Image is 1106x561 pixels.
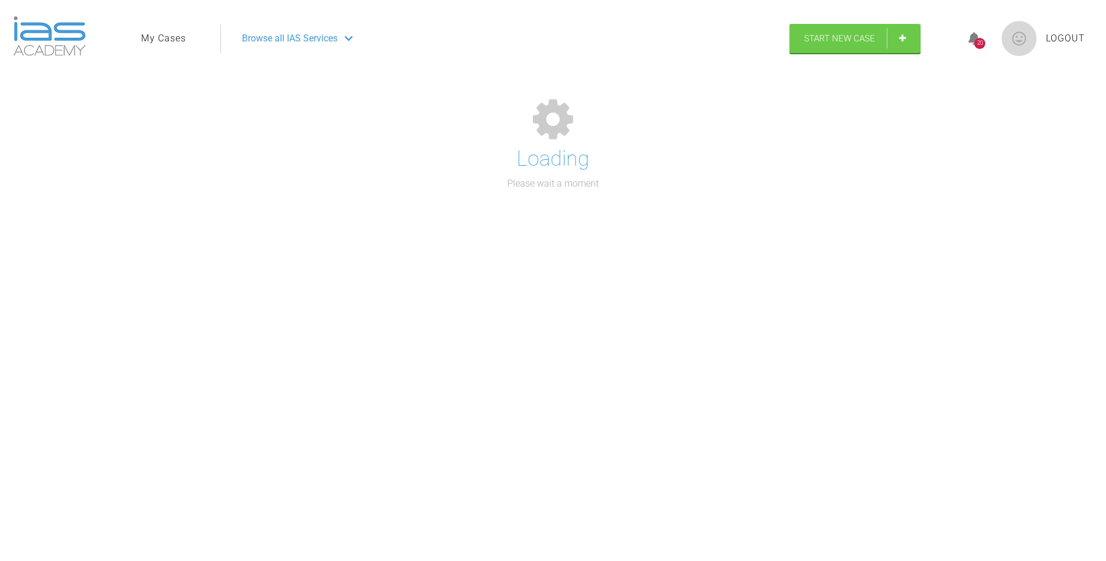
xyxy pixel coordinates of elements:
img: logo-light.3e3ef733.png [13,16,86,56]
span: Browse all IAS Services [242,31,338,46]
a: Logout [1046,31,1085,46]
span: Start New Case [804,33,875,44]
div: 20 [974,38,985,49]
img: profile.png [1002,21,1037,56]
a: My Cases [141,31,186,46]
h1: Loading [517,142,589,176]
a: Start New Case [789,24,921,53]
p: Please wait a moment [507,176,599,191]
